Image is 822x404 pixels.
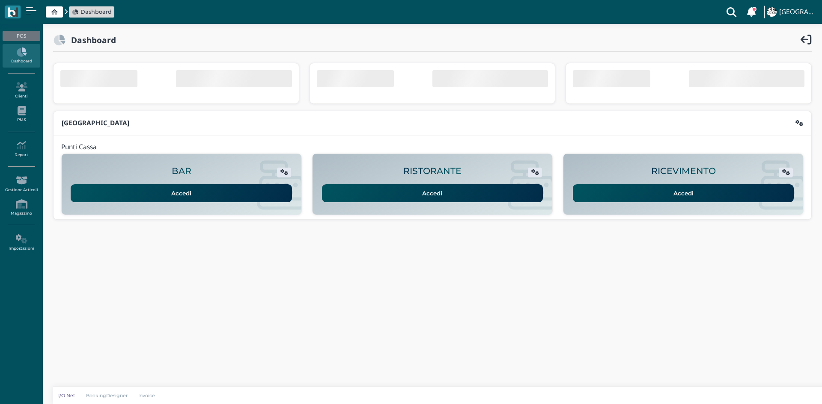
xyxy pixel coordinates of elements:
a: Gestione Articoli [3,172,40,196]
img: logo [8,7,18,17]
a: Accedi [322,184,543,202]
div: POS [3,31,40,41]
a: Dashboard [72,8,112,16]
h2: RICEVIMENTO [651,166,716,176]
h2: BAR [172,166,191,176]
a: Magazzino [3,196,40,219]
a: Accedi [573,184,794,202]
a: Report [3,137,40,161]
b: [GEOGRAPHIC_DATA] [62,118,129,127]
a: Clienti [3,79,40,102]
a: ... [GEOGRAPHIC_DATA] [765,2,817,22]
a: Dashboard [3,44,40,68]
iframe: Help widget launcher [761,377,815,397]
h4: Punti Cassa [61,144,97,151]
a: Impostazioni [3,231,40,254]
h2: Dashboard [66,35,116,44]
h4: [GEOGRAPHIC_DATA] [779,9,817,16]
a: PMS [3,103,40,126]
img: ... [767,7,776,17]
h2: RISTORANTE [403,166,462,176]
a: Accedi [71,184,292,202]
span: Dashboard [80,8,112,16]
